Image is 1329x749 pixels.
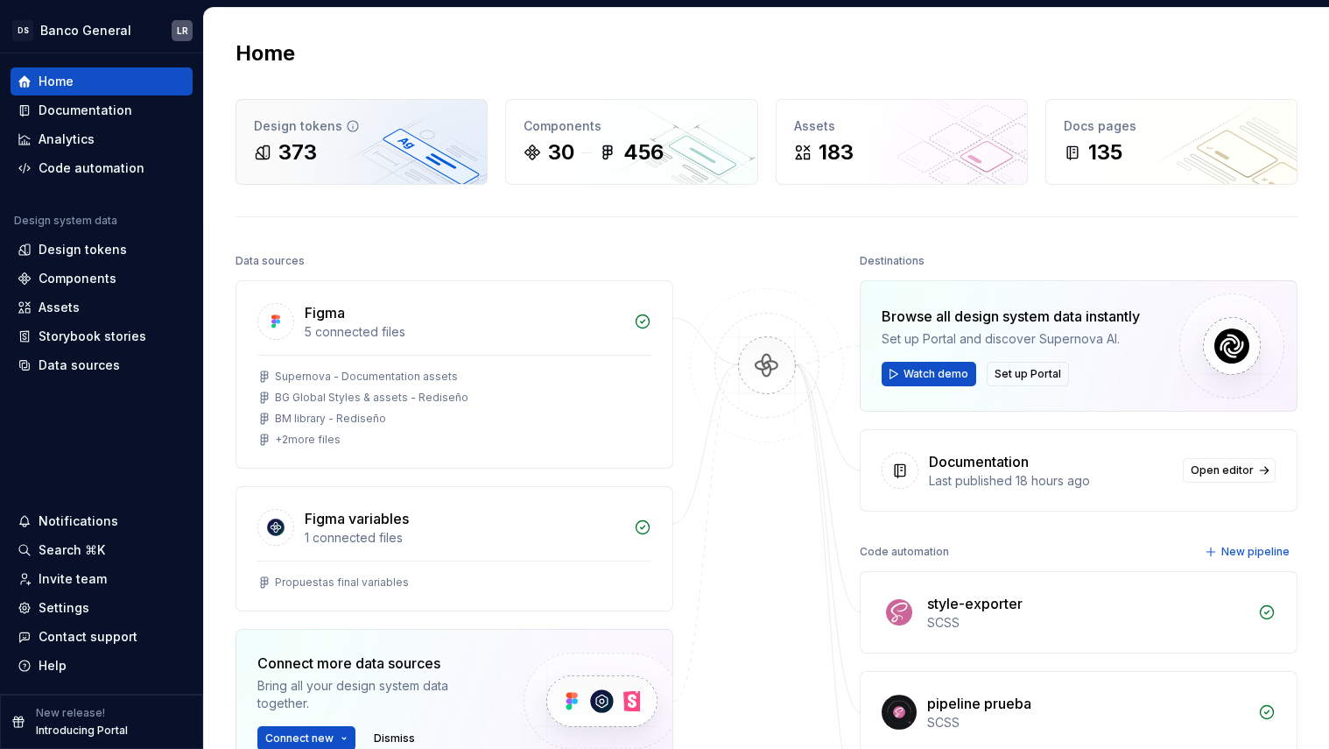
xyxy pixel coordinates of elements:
div: 456 [623,138,664,166]
div: Invite team [39,570,107,588]
div: 30 [548,138,574,166]
a: Home [11,67,193,95]
div: 373 [278,138,317,166]
button: Contact support [11,623,193,651]
a: Storybook stories [11,322,193,350]
div: Design tokens [39,241,127,258]
a: Components [11,265,193,293]
div: DS [12,20,33,41]
div: Code automation [860,540,949,564]
div: Help [39,657,67,675]
div: Figma variables [305,508,409,529]
a: Figma variables1 connected filesPropuestas final variables [236,486,673,611]
a: Design tokens [11,236,193,264]
div: SCSS [927,614,1248,632]
p: Introducing Portal [36,724,128,738]
div: Code automation [39,159,144,177]
div: Banco General [40,22,131,39]
div: Components [39,270,116,287]
button: Help [11,652,193,680]
div: Propuestas final variables [275,576,409,590]
div: Contact support [39,628,137,646]
div: Docs pages [1064,117,1279,135]
h2: Home [236,39,295,67]
button: DSBanco GeneralLR [4,11,200,49]
button: New pipeline [1199,540,1297,564]
div: Last published 18 hours ago [929,472,1172,490]
div: Design system data [14,214,117,228]
div: Documentation [39,102,132,119]
button: Search ⌘K [11,536,193,564]
a: Components30456 [505,99,757,185]
button: Watch demo [882,362,976,386]
div: Search ⌘K [39,541,105,559]
a: Invite team [11,565,193,593]
div: Assets [794,117,1009,135]
a: Figma5 connected filesSupernova - Documentation assetsBG Global Styles & assets - RediseñoBM libr... [236,280,673,469]
div: Figma [305,302,345,323]
div: SCSS [927,714,1248,731]
div: Notifications [39,512,118,530]
a: Design tokens373 [236,99,488,185]
div: Browse all design system data instantly [882,306,1140,327]
div: + 2 more files [275,433,341,447]
div: 183 [819,138,854,166]
a: Docs pages135 [1045,99,1297,185]
div: BG Global Styles & assets - Rediseño [275,391,468,405]
div: style-exporter [927,593,1023,614]
div: Home [39,73,74,90]
div: Documentation [929,451,1029,472]
a: Analytics [11,125,193,153]
div: BM library - Rediseño [275,412,386,426]
div: Supernova - Documentation assets [275,370,458,384]
div: 5 connected files [305,323,623,341]
div: Data sources [39,357,120,374]
p: New release! [36,706,105,720]
span: Open editor [1191,463,1254,477]
div: Settings [39,599,89,617]
span: Set up Portal [995,367,1061,381]
a: Code automation [11,154,193,182]
span: Connect new [265,731,334,745]
a: Assets [11,293,193,322]
div: Destinations [860,249,925,273]
div: Data sources [236,249,305,273]
div: LR [177,24,188,38]
span: Watch demo [904,367,968,381]
a: Data sources [11,351,193,379]
div: Analytics [39,131,95,148]
div: Assets [39,299,80,316]
button: Notifications [11,507,193,535]
a: Settings [11,594,193,622]
div: Design tokens [254,117,469,135]
div: Bring all your design system data together. [257,677,494,712]
button: Set up Portal [987,362,1069,386]
a: Documentation [11,96,193,124]
div: 1 connected files [305,529,623,547]
a: Open editor [1183,458,1276,483]
div: Set up Portal and discover Supernova AI. [882,330,1140,348]
div: Storybook stories [39,328,146,345]
div: Components [524,117,739,135]
div: pipeline prueba [927,693,1031,714]
span: Dismiss [374,731,415,745]
a: Assets183 [776,99,1028,185]
span: New pipeline [1221,545,1290,559]
div: 135 [1088,138,1122,166]
div: Connect more data sources [257,653,494,674]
